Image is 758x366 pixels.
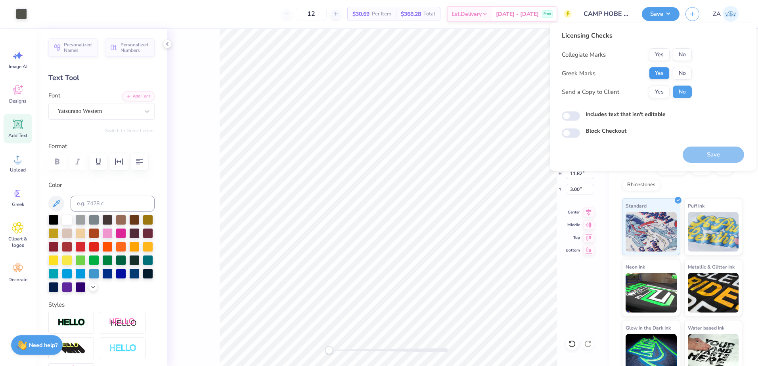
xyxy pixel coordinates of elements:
label: Font [48,91,60,100]
button: Personalized Names [48,38,98,57]
span: Add Text [8,132,27,139]
span: ZA [713,10,721,19]
input: – – [296,7,327,21]
span: Est. Delivery [452,10,482,18]
span: Top [566,234,580,241]
span: Metallic & Glitter Ink [688,263,735,271]
button: Yes [649,67,670,80]
div: Text Tool [48,72,155,83]
button: No [673,67,692,80]
img: Negative Space [109,344,137,353]
span: Center [566,209,580,215]
span: Personalized Numbers [121,42,150,53]
span: $30.69 [352,10,369,18]
button: Yes [649,86,670,98]
div: Rhinestones [622,179,660,191]
span: Neon Ink [626,263,645,271]
span: Water based Ink [688,324,724,332]
label: Includes text that isn't editable [586,110,666,118]
img: Neon Ink [626,273,677,313]
img: Stroke [57,318,85,327]
button: No [673,48,692,61]
span: Per Item [372,10,391,18]
span: Middle [566,222,580,228]
span: $368.28 [401,10,421,18]
span: Clipart & logos [5,236,31,248]
img: Puff Ink [688,212,739,252]
span: Designs [9,98,27,104]
span: Decorate [8,276,27,283]
div: Greek Marks [562,69,595,78]
span: Personalized Names [64,42,93,53]
img: Metallic & Glitter Ink [688,273,739,313]
span: Image AI [9,63,27,70]
button: Save [642,7,680,21]
span: Free [544,11,551,17]
span: Standard [626,202,647,210]
button: Personalized Numbers [105,38,155,57]
img: Zuriel Alaba [723,6,739,22]
button: Add Font [122,91,155,101]
label: Block Checkout [586,127,626,135]
input: e.g. 7428 c [71,196,155,212]
div: Send a Copy to Client [562,88,619,97]
button: No [673,86,692,98]
span: Greek [12,201,24,208]
div: Licensing Checks [562,31,692,40]
label: Format [48,142,155,151]
span: Puff Ink [688,202,704,210]
strong: Need help? [29,341,57,349]
span: Glow in the Dark Ink [626,324,671,332]
div: Accessibility label [325,346,333,354]
span: [DATE] - [DATE] [496,10,539,18]
label: Color [48,181,155,190]
button: Yes [649,48,670,61]
span: Upload [10,167,26,173]
div: Collegiate Marks [562,50,606,59]
button: Switch to Greek Letters [105,128,155,134]
span: Bottom [566,247,580,254]
img: Shadow [109,318,137,328]
input: Untitled Design [578,6,636,22]
img: 3D Illusion [57,342,85,355]
span: Total [423,10,435,18]
img: Standard [626,212,677,252]
a: ZA [709,6,742,22]
label: Styles [48,300,65,309]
